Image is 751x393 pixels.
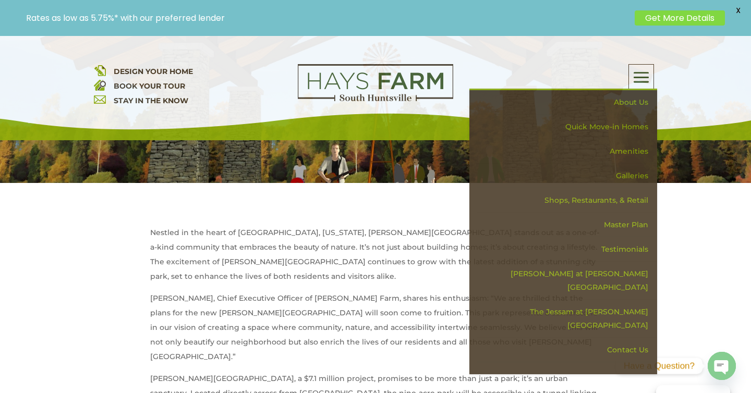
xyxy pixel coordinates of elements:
[114,81,185,91] a: BOOK YOUR TOUR
[94,79,106,91] img: book your home tour
[150,291,601,371] p: [PERSON_NAME], Chief Executive Officer of [PERSON_NAME] Farm, shares his enthusiasm: “We are thri...
[477,213,657,237] a: Master Plan
[477,300,657,338] a: The Jessam at [PERSON_NAME][GEOGRAPHIC_DATA]
[114,67,193,76] a: DESIGN YOUR HOME
[298,94,453,104] a: hays farm homes huntsville development
[477,115,657,139] a: Quick Move-in Homes
[150,225,601,291] p: Nestled in the heart of [GEOGRAPHIC_DATA], [US_STATE], [PERSON_NAME][GEOGRAPHIC_DATA] stands out ...
[477,90,657,115] a: About Us
[477,188,657,213] a: Shops, Restaurants, & Retail
[477,338,657,362] a: Contact Us
[635,10,725,26] a: Get More Details
[477,139,657,164] a: Amenities
[298,64,453,102] img: Logo
[94,64,106,76] img: design your home
[477,164,657,188] a: Galleries
[26,13,629,23] p: Rates as low as 5.75%* with our preferred lender
[730,3,746,18] span: X
[477,262,657,300] a: [PERSON_NAME] at [PERSON_NAME][GEOGRAPHIC_DATA]
[114,96,188,105] a: STAY IN THE KNOW
[477,237,657,262] a: Testimonials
